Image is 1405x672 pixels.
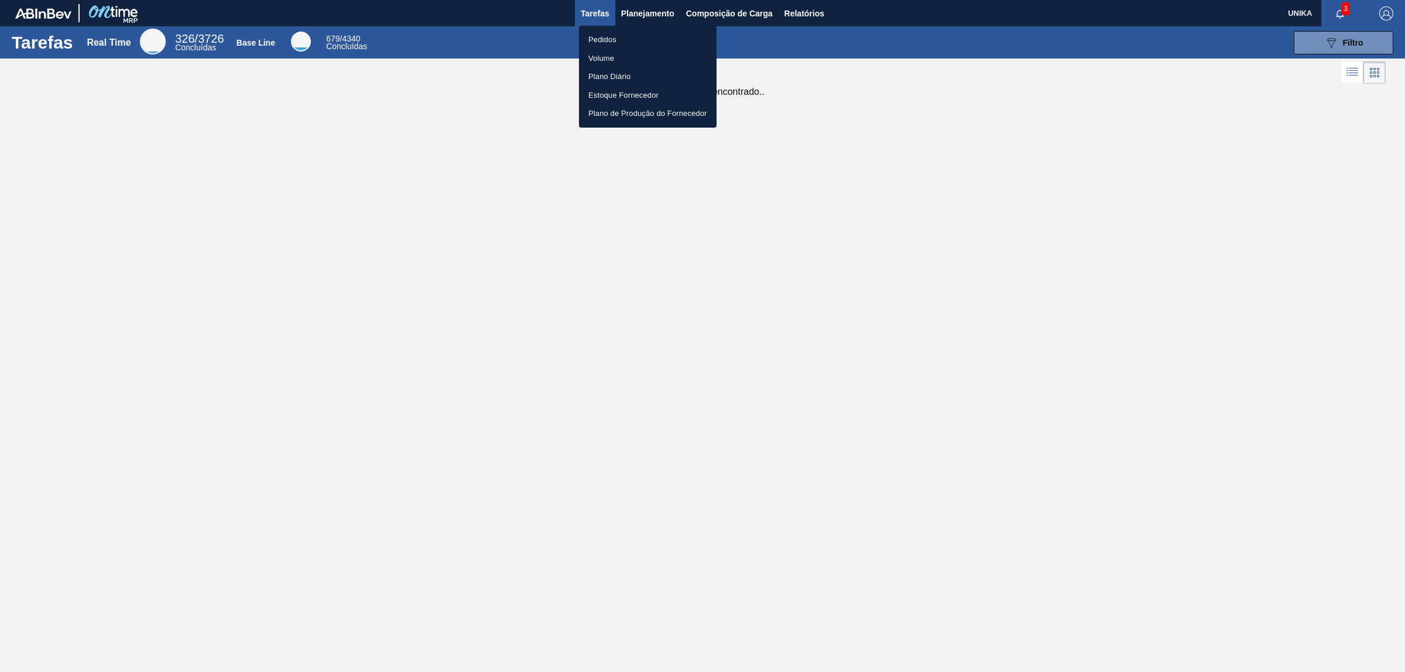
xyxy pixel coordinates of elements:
a: Plano de Produção do Fornecedor [579,104,717,123]
a: Volume [579,49,717,68]
a: Pedidos [579,30,717,49]
a: Estoque Fornecedor [579,86,717,105]
a: Plano Diário [579,67,717,86]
